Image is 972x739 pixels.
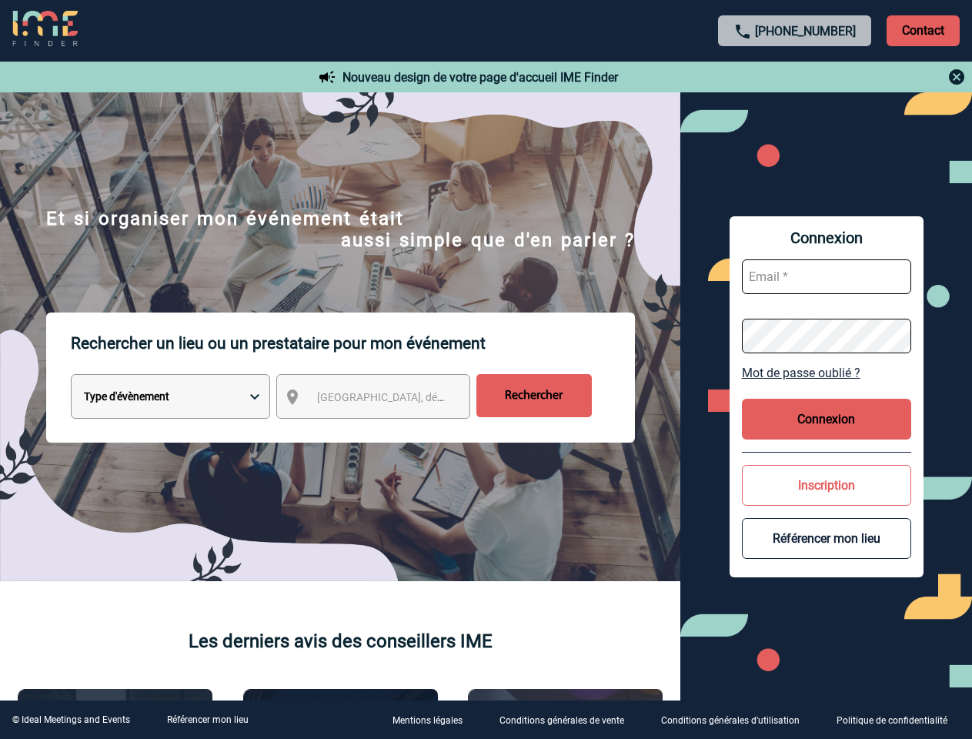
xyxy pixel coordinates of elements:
[742,518,911,559] button: Référencer mon lieu
[12,714,130,725] div: © Ideal Meetings and Events
[824,713,972,727] a: Politique de confidentialité
[755,24,856,38] a: [PHONE_NUMBER]
[887,15,960,46] p: Contact
[649,713,824,727] a: Conditions générales d'utilisation
[167,714,249,725] a: Référencer mon lieu
[71,313,635,374] p: Rechercher un lieu ou un prestataire pour mon événement
[742,399,911,440] button: Connexion
[742,366,911,380] a: Mot de passe oublié ?
[392,716,463,727] p: Mentions légales
[733,22,752,41] img: call-24-px.png
[661,716,800,727] p: Conditions générales d'utilisation
[487,713,649,727] a: Conditions générales de vente
[742,259,911,294] input: Email *
[742,229,911,247] span: Connexion
[317,391,531,403] span: [GEOGRAPHIC_DATA], département, région...
[742,465,911,506] button: Inscription
[380,713,487,727] a: Mentions légales
[499,716,624,727] p: Conditions générales de vente
[837,716,947,727] p: Politique de confidentialité
[476,374,592,417] input: Rechercher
